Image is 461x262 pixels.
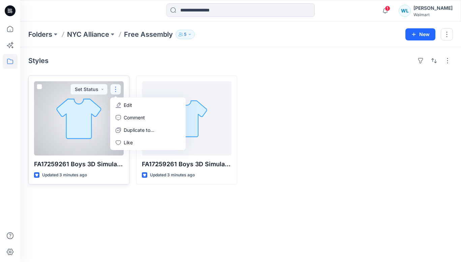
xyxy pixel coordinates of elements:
p: Edit [124,101,132,109]
a: Folders [28,30,52,39]
p: 5 [184,31,186,38]
button: 5 [176,30,195,39]
p: FA17259261 Boys 3D Simulation [142,159,232,169]
button: New [405,28,435,40]
p: Updated 3 minutes ago [42,172,87,179]
p: Like [124,139,133,146]
h4: Styles [28,57,49,65]
p: Comment [124,114,145,121]
a: FA17259261 Boys 3D Simulation [34,81,124,155]
a: FA17259261 Boys 3D Simulation [142,81,232,155]
p: FA17259261 Boys 3D Simulation [34,159,124,169]
div: WL [399,5,411,17]
p: Duplicate to... [124,126,154,134]
p: Free Assembly [124,30,173,39]
a: NYC Alliance [67,30,109,39]
div: Walmart [413,12,453,17]
span: 1 [385,6,390,11]
div: [PERSON_NAME] [413,4,453,12]
a: Edit [112,99,184,111]
p: Updated 3 minutes ago [150,172,195,179]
